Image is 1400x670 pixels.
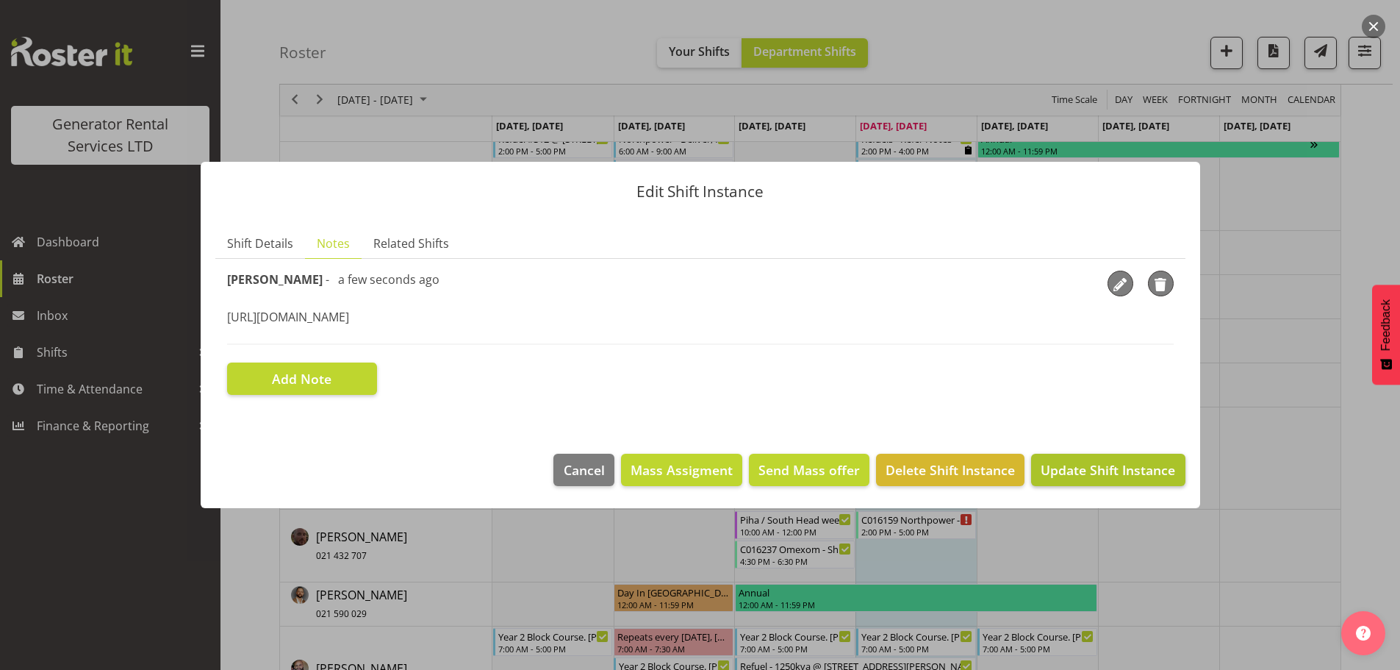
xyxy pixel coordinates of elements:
[215,184,1185,199] p: Edit Shift Instance
[227,363,377,395] button: Add Note
[373,235,449,252] span: Related Shifts
[564,460,605,480] span: Cancel
[272,369,331,388] span: Add Note
[326,271,439,288] span: - a few seconds ago
[758,460,860,480] span: Send Mass offer
[876,454,1024,486] button: Delete Shift Instance
[227,271,323,288] span: [PERSON_NAME]
[1031,454,1185,486] button: Update Shift Instance
[317,235,350,252] span: Notes
[631,460,733,480] span: Mass Assigment
[553,454,614,486] button: Cancel
[227,235,293,252] span: Shift Details
[1356,626,1371,641] img: help-xxl-2.png
[749,454,869,486] button: Send Mass offer
[621,454,742,486] button: Mass Assigment
[1041,460,1175,480] span: Update Shift Instance
[227,308,1174,326] p: [URL][DOMAIN_NAME]
[1372,285,1400,385] button: Feedback - Show survey
[886,460,1015,480] span: Delete Shift Instance
[1379,299,1393,351] span: Feedback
